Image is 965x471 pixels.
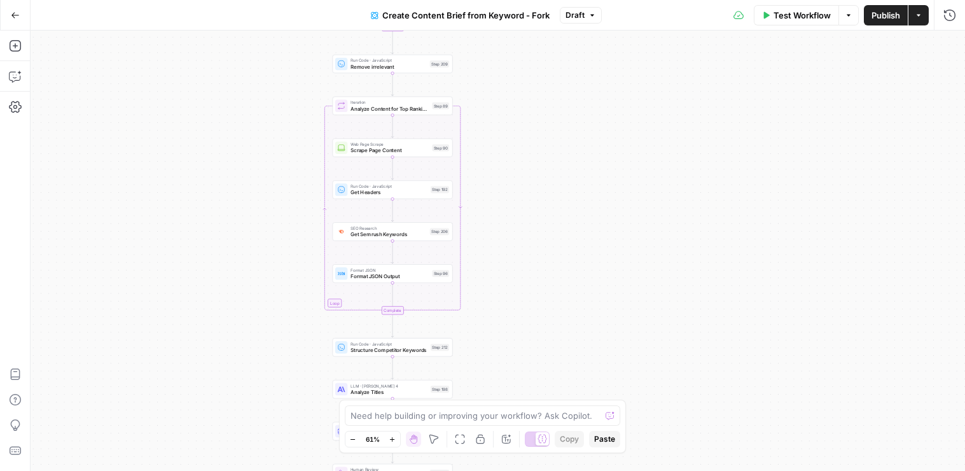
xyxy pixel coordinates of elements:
span: Format JSON [351,267,429,273]
span: Web Page Scrape [351,141,429,148]
span: Run Code · JavaScript [351,341,427,347]
span: Analyze Titles [351,388,427,396]
span: Publish [871,9,900,22]
g: Edge from step_89-iteration-end to step_212 [391,314,394,337]
span: Remove irrelevant [351,63,427,71]
div: Step 89 [432,102,449,109]
div: Complete [382,306,404,314]
div: Run Code · JavaScriptStructure Competitor KeywordsStep 212 [333,338,453,356]
g: Edge from step_206 to step_96 [391,241,394,264]
g: Edge from step_192 to step_206 [391,199,394,221]
button: Create Content Brief from Keyword - Fork [363,5,557,25]
span: Get Headers [351,188,427,196]
div: Format JSONFormat JSON OutputStep 96 [333,264,453,283]
img: ey5lt04xp3nqzrimtu8q5fsyor3u [337,228,345,235]
g: Edge from step_207-iteration-end to step_209 [391,31,394,53]
div: SEO ResearchGet Semrush KeywordsStep 206 [333,222,453,241]
button: Paste [589,431,620,447]
button: Copy [555,431,584,447]
g: Edge from step_209 to step_89 [391,73,394,95]
button: Publish [864,5,908,25]
g: Edge from step_214 to step_202 [391,440,394,463]
span: Copy [560,433,579,445]
div: Complete [382,23,404,31]
div: Step 90 [432,144,449,151]
div: LLM · GPT-4.1Extract TitlesStep 214 [333,422,453,440]
div: Step 96 [432,270,449,277]
div: Run Code · JavaScriptGet HeadersStep 192 [333,180,453,199]
span: SEO Research [351,225,427,232]
span: Scrape Page Content [351,146,429,154]
span: Create Content Brief from Keyword - Fork [382,9,550,22]
div: Step 209 [430,60,450,67]
g: Edge from step_90 to step_192 [391,157,394,179]
span: 61% [366,434,380,444]
div: Web Page ScrapeScrape Page ContentStep 90 [333,139,453,157]
div: Complete [333,306,453,314]
g: Edge from step_89 to step_90 [391,115,394,137]
span: Analyze Content for Top Ranking Pages [351,104,429,112]
span: Run Code · JavaScript [351,57,427,64]
span: Run Code · JavaScript [351,183,427,190]
span: Draft [566,10,585,21]
g: Edge from step_212 to step_198 [391,356,394,379]
div: LoopIterationAnalyze Content for Top Ranking PagesStep 89 [333,97,453,115]
span: Structure Competitor Keywords [351,346,427,354]
span: Get Semrush Keywords [351,230,427,238]
div: Step 206 [430,228,450,235]
span: Paste [594,433,615,445]
div: Step 198 [431,386,449,393]
span: Iteration [351,99,429,106]
div: Step 212 [431,344,449,351]
div: Step 192 [431,186,449,193]
span: Test Workflow [774,9,831,22]
button: Test Workflow [754,5,838,25]
span: LLM · [PERSON_NAME] 4 [351,383,427,389]
span: Format JSON Output [351,272,429,280]
div: Run Code · JavaScriptRemove irrelevantStep 209 [333,55,453,73]
div: Complete [333,23,453,31]
button: Draft [560,7,602,24]
div: LLM · [PERSON_NAME] 4Analyze TitlesStep 198 [333,380,453,398]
